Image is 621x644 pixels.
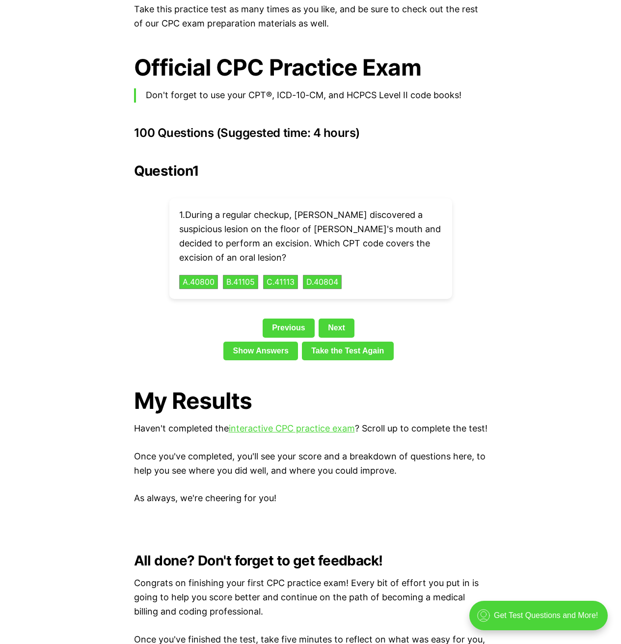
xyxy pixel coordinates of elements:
h2: All done? Don't forget to get feedback! [134,553,487,568]
blockquote: Don't forget to use your CPT®, ICD-10-CM, and HCPCS Level II code books! [134,88,487,103]
a: Take the Test Again [302,342,394,360]
a: Show Answers [223,342,298,360]
button: C.41113 [263,275,298,290]
a: Previous [263,319,315,337]
h3: 100 Questions (Suggested time: 4 hours) [134,126,487,140]
h1: My Results [134,388,487,414]
p: Haven't completed the ? Scroll up to complete the test! [134,422,487,436]
p: As always, we're cheering for you! [134,491,487,506]
button: D.40804 [303,275,342,290]
p: 1 . During a regular checkup, [PERSON_NAME] discovered a suspicious lesion on the floor of [PERSO... [179,208,442,265]
button: A.40800 [179,275,218,290]
a: Next [319,319,354,337]
h1: Official CPC Practice Exam [134,54,487,80]
a: interactive CPC practice exam [229,423,355,433]
button: B.41105 [223,275,258,290]
p: Take this practice test as many times as you like, and be sure to check out the rest of our CPC e... [134,2,487,31]
h2: Question 1 [134,163,487,179]
p: Once you've completed, you'll see your score and a breakdown of questions here, to help you see w... [134,450,487,478]
iframe: portal-trigger [461,596,621,644]
p: Congrats on finishing your first CPC practice exam! Every bit of effort you put in is going to he... [134,576,487,618]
